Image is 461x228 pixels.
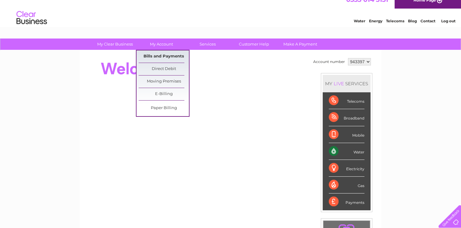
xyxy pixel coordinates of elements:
div: Broadband [329,109,364,126]
a: My Account [136,39,186,50]
a: Paper Billing [139,102,189,114]
td: Account number [312,57,346,67]
div: Mobile [329,126,364,143]
a: Moving Premises [139,75,189,88]
a: E-Billing [139,88,189,100]
a: Blog [408,26,417,31]
div: LIVE [332,81,345,86]
a: Water [354,26,365,31]
a: Telecoms [386,26,404,31]
a: 0333 014 3131 [346,3,388,11]
div: MY SERVICES [323,75,371,92]
a: Log out [441,26,455,31]
div: Electricity [329,160,364,177]
a: Contact [420,26,435,31]
a: Make A Payment [275,39,325,50]
div: Payments [329,193,364,210]
div: Clear Business is a trading name of Verastar Limited (registered in [GEOGRAPHIC_DATA] No. 3667643... [87,3,375,30]
img: logo.png [16,16,47,35]
div: Water [329,143,364,160]
div: Telecoms [329,92,364,109]
a: My Clear Business [90,39,140,50]
a: Energy [369,26,382,31]
a: Customer Help [229,39,279,50]
a: Bills and Payments [139,50,189,63]
a: Services [183,39,233,50]
div: Gas [329,177,364,193]
a: Direct Debit [139,63,189,75]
